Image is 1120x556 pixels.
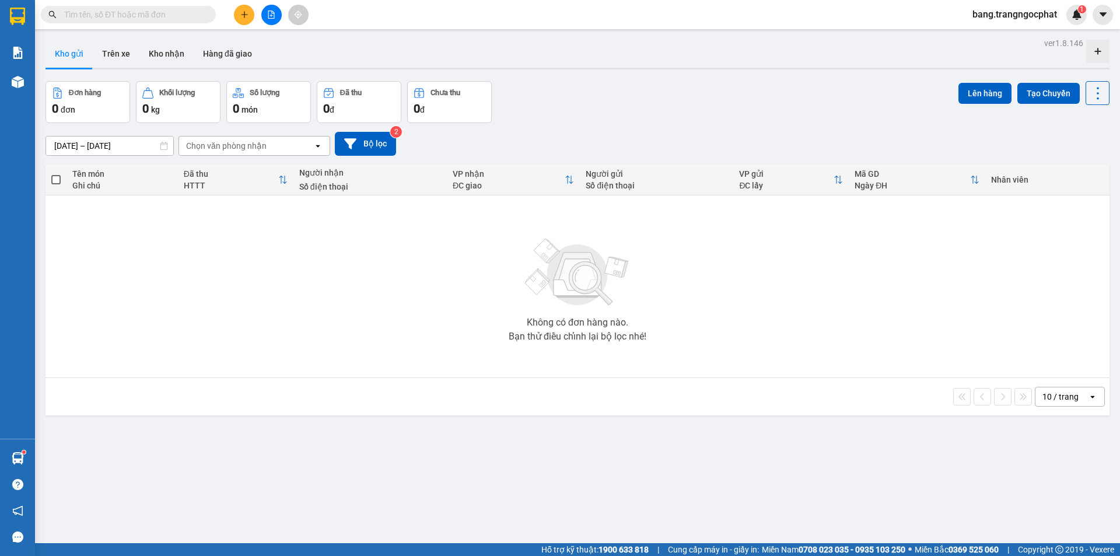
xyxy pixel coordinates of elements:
strong: 0369 525 060 [949,545,999,554]
div: Số lượng [250,89,279,97]
span: message [12,531,23,543]
span: đơn [61,105,75,114]
button: Trên xe [93,40,139,68]
div: ĐC lấy [739,181,834,190]
span: | [657,543,659,556]
span: Miền Bắc [915,543,999,556]
div: Nhân viên [991,175,1104,184]
svg: open [313,141,323,151]
div: 10 / trang [1042,391,1079,403]
span: question-circle [12,479,23,490]
span: ⚪️ [908,547,912,552]
div: Ghi chú [72,181,171,190]
span: 0 [414,102,420,116]
img: warehouse-icon [12,76,24,88]
button: Hàng đã giao [194,40,261,68]
span: bang.trangngocphat [963,7,1066,22]
span: plus [240,11,249,19]
div: Đơn hàng [69,89,101,97]
button: Bộ lọc [335,132,396,156]
button: aim [288,5,309,25]
span: 0 [52,102,58,116]
button: caret-down [1093,5,1113,25]
sup: 1 [1078,5,1086,13]
button: Số lượng0món [226,81,311,123]
div: Ngày ĐH [855,181,970,190]
span: 0 [142,102,149,116]
input: Select a date range. [46,137,173,155]
span: Miền Nam [762,543,905,556]
button: Tạo Chuyến [1017,83,1080,104]
svg: open [1088,392,1097,401]
span: Cung cấp máy in - giấy in: [668,543,759,556]
span: caret-down [1098,9,1108,20]
div: Số điện thoại [586,181,727,190]
span: Hỗ trợ kỹ thuật: [541,543,649,556]
span: kg [151,105,160,114]
button: Lên hàng [958,83,1012,104]
div: Tạo kho hàng mới [1086,40,1109,63]
button: Chưa thu0đ [407,81,492,123]
span: món [242,105,258,114]
span: search [48,11,57,19]
div: VP gửi [739,169,834,179]
span: file-add [267,11,275,19]
span: | [1007,543,1009,556]
strong: 1900 633 818 [598,545,649,554]
img: icon-new-feature [1072,9,1082,20]
div: HTTT [184,181,278,190]
div: Không có đơn hàng nào. [527,318,628,327]
img: warehouse-icon [12,452,24,464]
span: đ [420,105,425,114]
div: ĐC giao [453,181,565,190]
div: Chưa thu [430,89,460,97]
span: 0 [323,102,330,116]
button: Khối lượng0kg [136,81,220,123]
strong: 0708 023 035 - 0935 103 250 [799,545,905,554]
button: Kho nhận [139,40,194,68]
span: đ [330,105,334,114]
span: 1 [1080,5,1084,13]
div: Đã thu [340,89,362,97]
div: Tên món [72,169,171,179]
span: notification [12,505,23,516]
div: Mã GD [855,169,970,179]
div: Bạn thử điều chỉnh lại bộ lọc nhé! [509,332,646,341]
span: aim [294,11,302,19]
div: Chọn văn phòng nhận [186,140,267,152]
th: Toggle SortBy [447,165,580,195]
th: Toggle SortBy [178,165,293,195]
sup: 2 [390,126,402,138]
span: 0 [233,102,239,116]
button: Đã thu0đ [317,81,401,123]
img: svg+xml;base64,PHN2ZyBjbGFzcz0ibGlzdC1wbHVnX19zdmciIHhtbG5zPSJodHRwOi8vd3d3LnczLm9yZy8yMDAwL3N2Zy... [519,232,636,313]
sup: 1 [22,450,26,454]
th: Toggle SortBy [733,165,849,195]
button: Kho gửi [45,40,93,68]
button: plus [234,5,254,25]
th: Toggle SortBy [849,165,985,195]
input: Tìm tên, số ĐT hoặc mã đơn [64,8,202,21]
img: solution-icon [12,47,24,59]
div: Người nhận [299,168,441,177]
button: Đơn hàng0đơn [45,81,130,123]
img: logo-vxr [10,8,25,25]
div: ver 1.8.146 [1044,37,1083,50]
div: Người gửi [586,169,727,179]
button: file-add [261,5,282,25]
div: VP nhận [453,169,565,179]
div: Khối lượng [159,89,195,97]
span: copyright [1055,545,1063,554]
div: Đã thu [184,169,278,179]
div: Số điện thoại [299,182,441,191]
